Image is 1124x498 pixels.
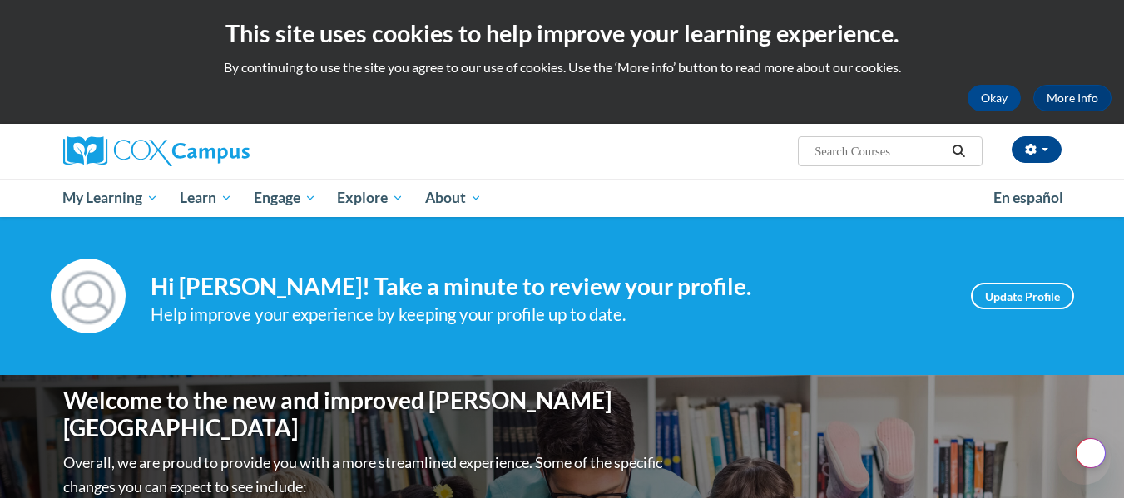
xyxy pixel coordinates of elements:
span: Learn [180,188,232,208]
div: Help improve your experience by keeping your profile up to date. [151,301,946,328]
div: Main menu [38,179,1087,217]
h2: This site uses cookies to help improve your learning experience. [12,17,1112,50]
a: About [414,179,493,217]
img: Profile Image [51,259,126,333]
a: My Learning [52,179,170,217]
a: Update Profile [971,283,1074,309]
img: Cox Campus [63,136,250,166]
span: Explore [337,188,404,208]
span: My Learning [62,188,158,208]
a: Explore [326,179,414,217]
a: Engage [243,179,327,217]
iframe: Button to launch messaging window [1057,431,1111,485]
button: Account Settings [1012,136,1062,163]
p: By continuing to use the site you agree to our use of cookies. Use the ‘More info’ button to read... [12,58,1112,76]
span: About [425,188,482,208]
a: Learn [169,179,243,217]
button: Search [946,141,971,161]
a: More Info [1033,85,1112,111]
h4: Hi [PERSON_NAME]! Take a minute to review your profile. [151,273,946,301]
input: Search Courses [813,141,946,161]
a: Cox Campus [63,136,379,166]
h1: Welcome to the new and improved [PERSON_NAME][GEOGRAPHIC_DATA] [63,387,666,442]
a: En español [983,180,1074,215]
span: En español [993,189,1063,206]
span: Engage [254,188,316,208]
button: Okay [968,85,1021,111]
